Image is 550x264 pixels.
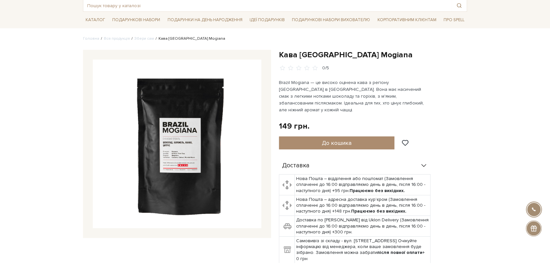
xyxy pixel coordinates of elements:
[375,14,439,25] a: Корпоративним клієнтам
[377,250,422,255] b: після повної оплати
[289,14,373,25] a: Подарункові набори вихователю
[441,15,467,25] a: Про Spell
[93,60,261,228] img: Кава Brazil Mogiana
[134,36,154,41] a: Збери сам
[295,216,431,237] td: Доставка по [PERSON_NAME] від Uklon Delivery (Замовлення сплаченні до 16:00 відправляємо день в д...
[295,195,431,216] td: Нова Пошта – адресна доставка кур'єром (Замовлення сплаченні до 16:00 відправляємо день в день, п...
[279,136,394,149] button: До кошика
[279,121,309,131] div: 149 грн.
[350,188,405,193] b: Працюємо без вихідних.
[110,15,163,25] a: Подарункові набори
[104,36,130,41] a: Вся продукція
[282,163,309,169] span: Доставка
[83,15,108,25] a: Каталог
[165,15,245,25] a: Подарунки на День народження
[279,79,432,113] p: Brazil Mogiana — це високо оцінена кава з регіону [GEOGRAPHIC_DATA] в [GEOGRAPHIC_DATA]. Вона має...
[279,50,467,60] h1: Кава [GEOGRAPHIC_DATA] Mogiana
[247,15,287,25] a: Ідеї подарунків
[295,174,431,195] td: Нова Пошта – відділення або поштомат (Замовлення сплаченні до 16:00 відправляємо день в день, піс...
[83,36,99,41] a: Головна
[322,65,329,71] div: 0/5
[322,139,351,146] span: До кошика
[154,36,225,42] li: Кава [GEOGRAPHIC_DATA] Mogiana
[295,237,431,263] td: Самовивіз зі складу - вул. [STREET_ADDRESS] Очікуйте інформацію від менеджера, коли ваше замовлен...
[351,208,406,214] b: Працюємо без вихідних.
